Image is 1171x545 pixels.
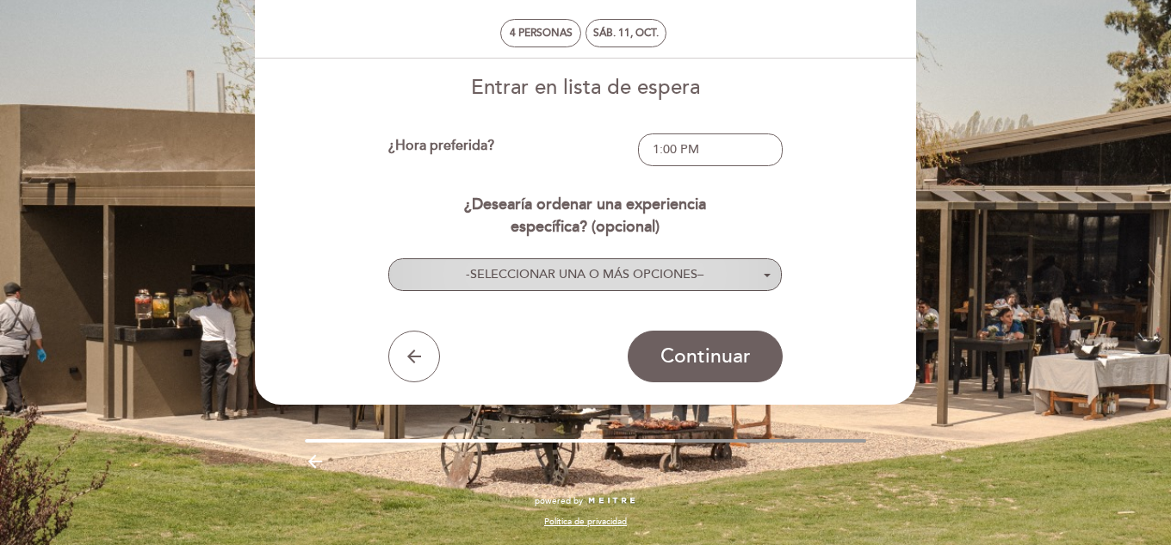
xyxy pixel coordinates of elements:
[592,217,660,236] span: (opcional)
[267,77,904,99] h3: Entrar en lista de espera
[535,495,636,507] a: powered by
[470,267,697,282] span: SELECCIONAR UNA O MÁS OPCIONES
[628,331,783,382] button: Continuar
[388,133,639,166] div: ¿Hora preferida?
[388,331,440,382] button: arrow_back
[593,27,659,40] div: sáb. 11, oct.
[638,133,783,166] ol: - Seleccionar -
[466,267,703,282] span: - –
[535,495,583,507] span: powered by
[305,451,325,472] i: arrow_backward
[587,497,636,505] img: MEITRE
[544,516,627,528] a: Política de privacidad
[510,27,573,40] span: 4 personas
[404,346,424,367] i: arrow_back
[653,142,699,157] span: 1:00 PM
[388,258,783,292] button: -SELECCIONAR UNA O MÁS OPCIONES–
[464,195,706,236] span: ¿Desearía ordenar una experiencia específica?
[638,133,783,166] button: 1:00 PM
[660,344,751,368] span: Continuar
